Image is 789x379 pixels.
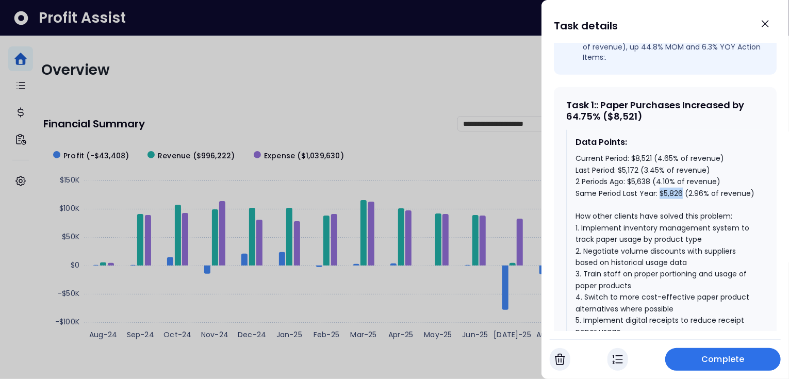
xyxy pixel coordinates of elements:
[576,136,756,149] div: Data Points:
[665,348,781,371] button: Complete
[555,353,565,366] img: Cancel Task
[613,353,623,366] img: In Progress
[566,100,764,122] div: Task 1 : : Paper Purchases Increased by 64.75% ($8,521)
[554,17,618,35] h1: Task details
[754,12,777,35] button: Close
[702,353,745,366] span: Complete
